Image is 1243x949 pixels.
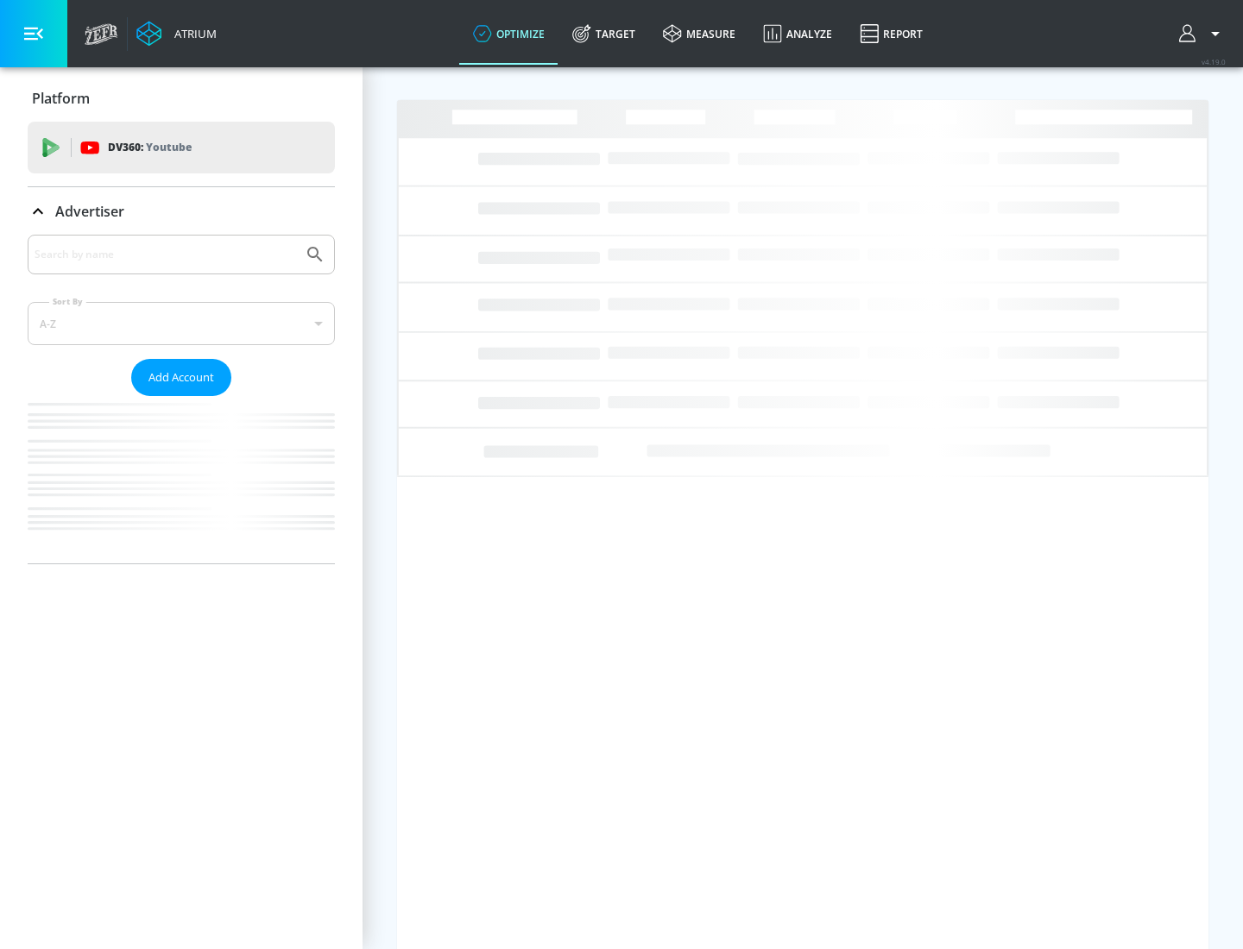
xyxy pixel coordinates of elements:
a: Analyze [749,3,846,65]
nav: list of Advertiser [28,396,335,563]
div: DV360: Youtube [28,122,335,173]
label: Sort By [49,296,86,307]
a: Target [558,3,649,65]
div: Advertiser [28,235,335,563]
span: Add Account [148,368,214,387]
div: Atrium [167,26,217,41]
p: Platform [32,89,90,108]
div: A-Z [28,302,335,345]
input: Search by name [35,243,296,266]
a: Atrium [136,21,217,47]
div: Platform [28,74,335,123]
div: Advertiser [28,187,335,236]
a: optimize [459,3,558,65]
a: measure [649,3,749,65]
p: Advertiser [55,202,124,221]
a: Report [846,3,937,65]
button: Add Account [131,359,231,396]
p: Youtube [146,138,192,156]
span: v 4.19.0 [1202,57,1226,66]
p: DV360: [108,138,192,157]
